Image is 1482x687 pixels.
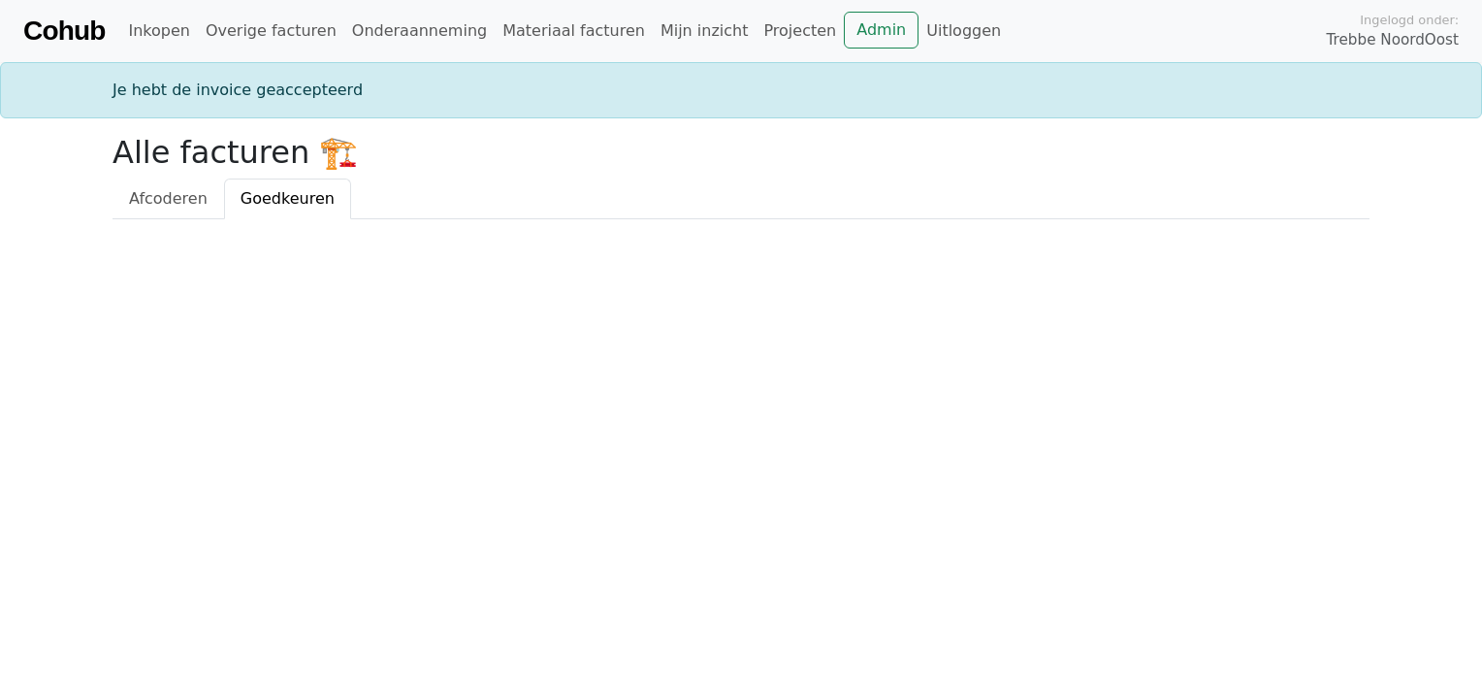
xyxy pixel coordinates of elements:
a: Mijn inzicht [653,12,757,50]
a: Uitloggen [918,12,1009,50]
span: Afcoderen [129,189,208,208]
a: Afcoderen [113,179,224,219]
a: Projecten [756,12,844,50]
span: Trebbe NoordOost [1327,29,1459,51]
div: Je hebt de invoice geaccepteerd [101,79,1381,102]
a: Inkopen [120,12,197,50]
a: Admin [844,12,918,49]
a: Cohub [23,8,105,54]
span: Goedkeuren [241,189,335,208]
h2: Alle facturen 🏗️ [113,134,1369,171]
a: Onderaanneming [344,12,495,50]
a: Goedkeuren [224,179,351,219]
a: Overige facturen [198,12,344,50]
a: Materiaal facturen [495,12,653,50]
span: Ingelogd onder: [1360,11,1459,29]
